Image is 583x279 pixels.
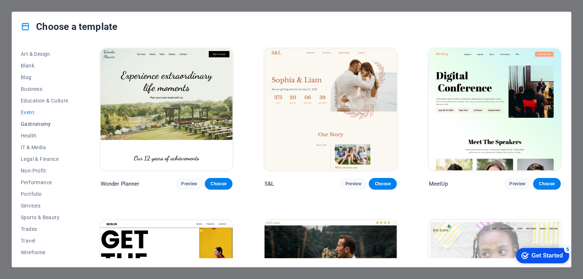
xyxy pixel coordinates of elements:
button: Art & Design [21,48,69,60]
span: Preview [509,181,525,187]
button: Gastronomy [21,118,69,130]
button: Preview [504,178,531,190]
span: Travel [21,238,69,244]
span: Choose [375,181,391,187]
div: Get Started 5 items remaining, 0% complete [6,4,59,19]
span: Preview [345,181,361,187]
span: IT & Media [21,144,69,150]
img: Wonder Planner [101,49,232,170]
button: Blank [21,60,69,71]
button: Trades [21,223,69,235]
div: 5 [54,1,61,9]
button: Wireframe [21,247,69,258]
button: Preview [340,178,367,190]
img: S&L [265,49,396,170]
span: Services [21,203,69,209]
span: Preview [181,181,197,187]
p: MeetUp [429,180,448,187]
span: Legal & Finance [21,156,69,162]
span: Wireframe [21,249,69,255]
button: Travel [21,235,69,247]
h4: Choose a template [21,21,117,32]
p: S&L [265,180,274,187]
span: Performance [21,179,69,185]
span: Art & Design [21,51,69,57]
button: Event [21,106,69,118]
button: Business [21,83,69,95]
span: Trades [21,226,69,232]
button: Choose [533,178,561,190]
button: Sports & Beauty [21,212,69,223]
span: Choose [539,181,555,187]
button: Education & Culture [21,95,69,106]
span: Gastronomy [21,121,69,127]
span: Non-Profit [21,168,69,174]
span: Event [21,109,69,115]
button: Health [21,130,69,142]
button: Portfolio [21,188,69,200]
button: Services [21,200,69,212]
span: Health [21,133,69,139]
span: Portfolio [21,191,69,197]
span: Choose [211,181,227,187]
button: IT & Media [21,142,69,153]
span: Blog [21,74,69,80]
span: Business [21,86,69,92]
span: Education & Culture [21,98,69,104]
button: Preview [175,178,203,190]
img: MeetUp [429,49,561,170]
button: Choose [369,178,396,190]
button: Choose [205,178,232,190]
span: Blank [21,63,69,69]
div: Get Started [21,8,53,15]
button: Performance [21,177,69,188]
button: Non-Profit [21,165,69,177]
p: Wonder Planner [101,180,140,187]
span: Sports & Beauty [21,214,69,220]
button: Legal & Finance [21,153,69,165]
button: Blog [21,71,69,83]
